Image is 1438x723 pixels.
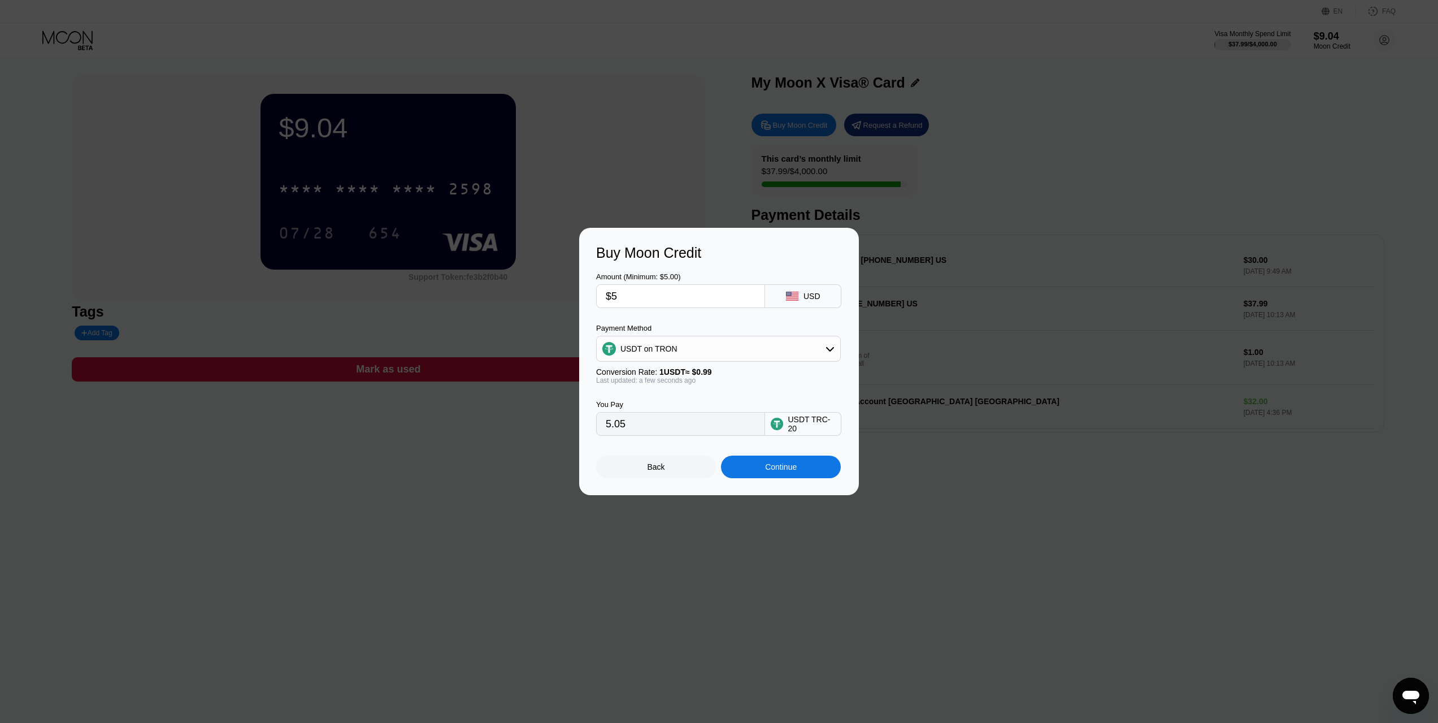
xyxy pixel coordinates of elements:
div: You Pay [596,400,765,409]
div: Continue [765,462,797,471]
iframe: Button to launch messaging window [1393,678,1429,714]
div: USDT on TRON [620,344,677,353]
div: USDT TRC-20 [788,415,835,433]
div: Buy Moon Credit [596,245,842,261]
div: Amount (Minimum: $5.00) [596,272,765,281]
div: Continue [721,456,841,478]
div: USD [803,292,820,301]
input: $0.00 [606,285,755,308]
div: Back [648,462,665,471]
div: Last updated: a few seconds ago [596,376,841,384]
div: Payment Method [596,324,841,332]
span: 1 USDT ≈ $0.99 [659,367,712,376]
div: USDT on TRON [597,337,840,360]
div: Back [596,456,716,478]
div: Conversion Rate: [596,367,841,376]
